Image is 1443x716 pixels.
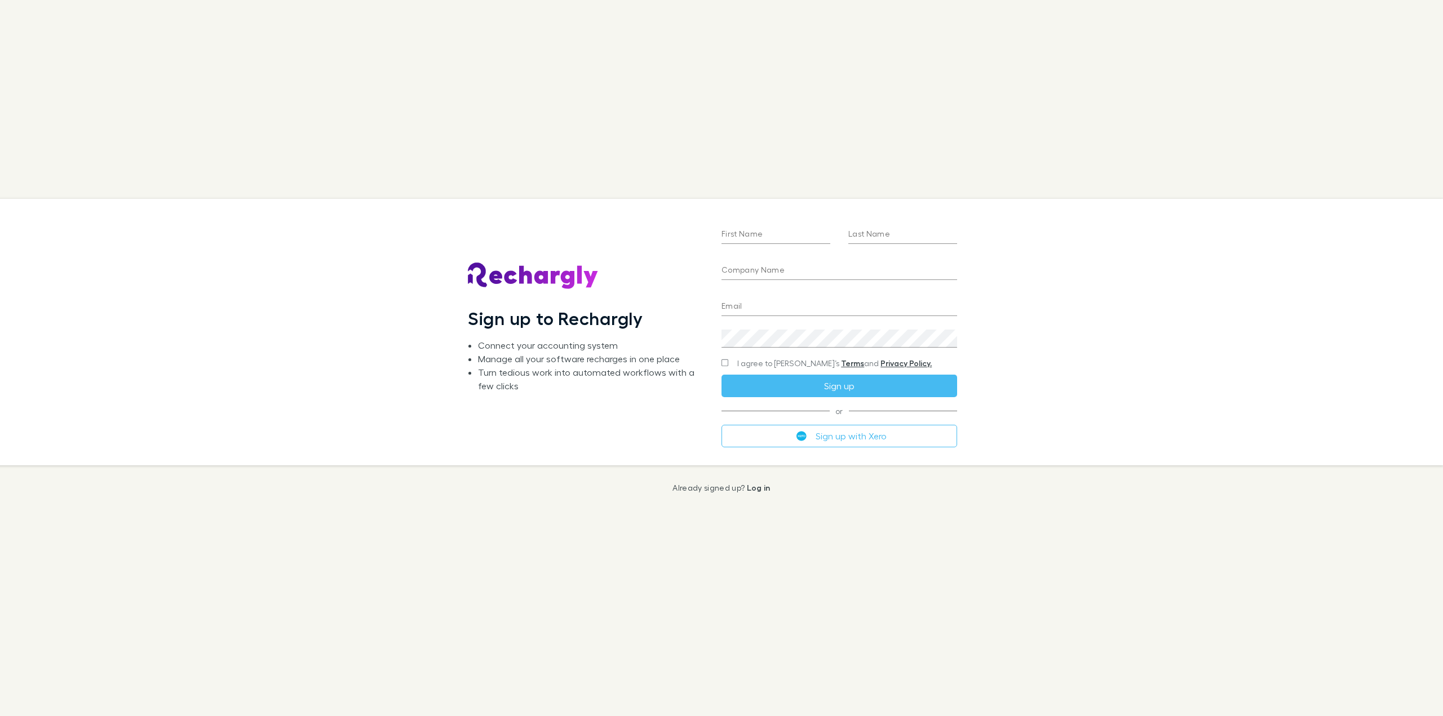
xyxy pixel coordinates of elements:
[747,483,771,492] a: Log in
[721,425,957,447] button: Sign up with Xero
[468,308,643,329] h1: Sign up to Rechargly
[478,339,703,352] li: Connect your accounting system
[672,483,770,492] p: Already signed up?
[721,375,957,397] button: Sign up
[478,352,703,366] li: Manage all your software recharges in one place
[468,263,599,290] img: Rechargly's Logo
[737,358,932,369] span: I agree to [PERSON_NAME]’s and
[796,431,807,441] img: Xero's logo
[478,366,703,393] li: Turn tedious work into automated workflows with a few clicks
[880,358,932,368] a: Privacy Policy.
[841,358,864,368] a: Terms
